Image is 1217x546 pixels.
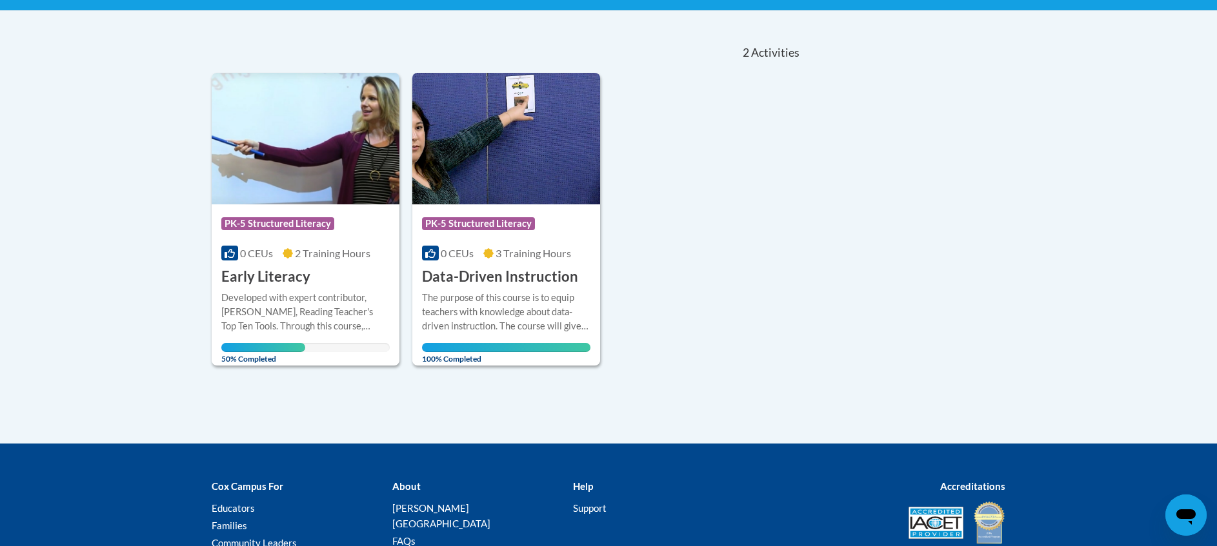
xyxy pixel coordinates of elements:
[221,267,310,287] h3: Early Literacy
[422,217,535,230] span: PK-5 Structured Literacy
[412,73,600,204] img: Course Logo
[743,46,749,60] span: 2
[212,73,399,204] img: Course Logo
[212,520,247,531] a: Families
[573,502,607,514] a: Support
[422,291,590,333] div: The purpose of this course is to equip teachers with knowledge about data-driven instruction. The...
[221,343,305,364] span: 50% Completed
[240,247,273,259] span: 0 CEUs
[422,267,578,287] h3: Data-Driven Instruction
[221,217,334,230] span: PK-5 Structured Literacy
[973,500,1005,545] img: IDA® Accredited
[392,480,421,492] b: About
[412,73,600,366] a: Course LogoPK-5 Structured Literacy0 CEUs3 Training Hours Data-Driven InstructionThe purpose of t...
[221,343,305,352] div: Your progress
[751,46,800,60] span: Activities
[422,343,590,364] span: 100% Completed
[1165,494,1207,536] iframe: Button to launch messaging window
[909,507,963,539] img: Accredited IACET® Provider
[212,73,399,366] a: Course LogoPK-5 Structured Literacy0 CEUs2 Training Hours Early LiteracyDeveloped with expert con...
[212,502,255,514] a: Educators
[441,247,474,259] span: 0 CEUs
[940,480,1005,492] b: Accreditations
[221,291,390,333] div: Developed with expert contributor, [PERSON_NAME], Reading Teacher's Top Ten Tools. Through this c...
[496,247,571,259] span: 3 Training Hours
[392,502,490,529] a: [PERSON_NAME][GEOGRAPHIC_DATA]
[422,343,590,352] div: Your progress
[212,480,283,492] b: Cox Campus For
[573,480,593,492] b: Help
[295,247,370,259] span: 2 Training Hours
